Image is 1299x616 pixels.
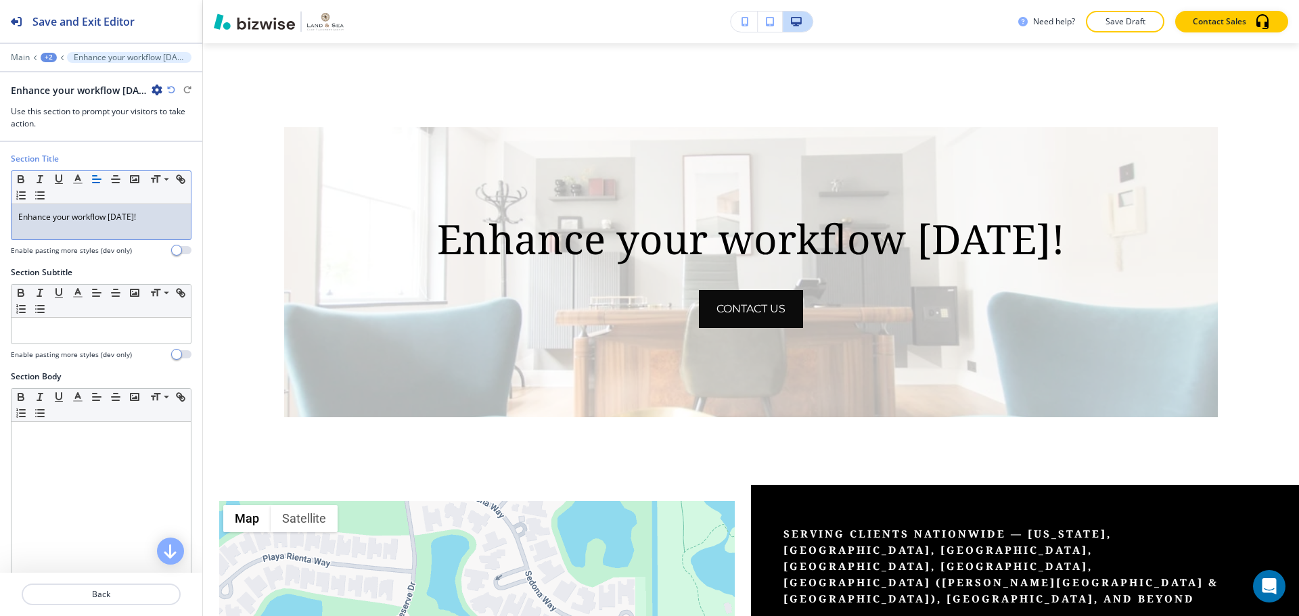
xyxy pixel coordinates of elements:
button: Save Draft [1086,11,1164,32]
img: Your Logo [307,13,344,30]
p: Enhance your workflow [DATE]! [353,215,1149,263]
p: Back [23,588,179,600]
h2: Save and Exit Editor [32,14,135,30]
button: CONTACT US [699,290,803,328]
h2: Enhance your workflow [DATE]! [11,83,146,97]
img: Bizwise Logo [214,14,295,30]
h2: Section Subtitle [11,266,72,279]
button: Back [22,584,181,605]
button: Show satellite imagery [271,505,338,532]
h4: Enable pasting more styles (dev only) [11,245,132,256]
h3: Use this section to prompt your visitors to take action. [11,105,191,130]
div: Open Intercom Messenger [1253,570,1285,602]
button: +2 [41,53,57,62]
button: Contact Sales [1175,11,1288,32]
p: Enhance your workflow [DATE]! [74,53,185,62]
p: Serving clients nationwide — [US_STATE], [GEOGRAPHIC_DATA], [GEOGRAPHIC_DATA], [GEOGRAPHIC_DATA],... [783,525,1231,607]
h2: Section Body [11,371,61,383]
p: Save Draft [1103,16,1147,28]
h2: Section Title [11,153,59,165]
p: Enhance your workflow [DATE]! [18,211,184,223]
h3: Need help? [1033,16,1075,28]
p: Contact Sales [1193,16,1246,28]
button: Main [11,53,30,62]
button: Show street map [223,505,271,532]
button: Enhance your workflow [DATE]! [67,52,191,63]
span: CONTACT US [716,301,785,317]
h4: Enable pasting more styles (dev only) [11,350,132,360]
